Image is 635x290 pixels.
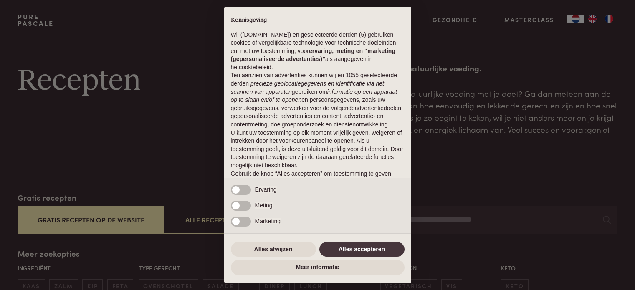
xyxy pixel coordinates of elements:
[231,17,405,24] h2: Kennisgeving
[355,104,401,113] button: advertentiedoelen
[231,242,316,257] button: Alles afwijzen
[231,88,397,103] em: informatie op een apparaat op te slaan en/of te openen
[239,64,271,71] a: cookiebeleid
[231,80,384,95] em: precieze geolocatiegegevens en identificatie via het scannen van apparaten
[319,242,405,257] button: Alles accepteren
[231,71,405,129] p: Ten aanzien van advertenties kunnen wij en 1055 geselecteerde gebruiken om en persoonsgegevens, z...
[255,202,273,209] span: Meting
[255,218,281,224] span: Marketing
[231,260,405,275] button: Meer informatie
[231,80,249,88] button: derden
[231,170,405,194] p: Gebruik de knop “Alles accepteren” om toestemming te geven. Gebruik de knop “Alles afwijzen” om d...
[231,129,405,170] p: U kunt uw toestemming op elk moment vrijelijk geven, weigeren of intrekken door het voorkeurenpan...
[255,186,277,193] span: Ervaring
[231,48,395,63] strong: ervaring, meting en “marketing (gepersonaliseerde advertenties)”
[231,31,405,72] p: Wij ([DOMAIN_NAME]) en geselecteerde derden (5) gebruiken cookies of vergelijkbare technologie vo...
